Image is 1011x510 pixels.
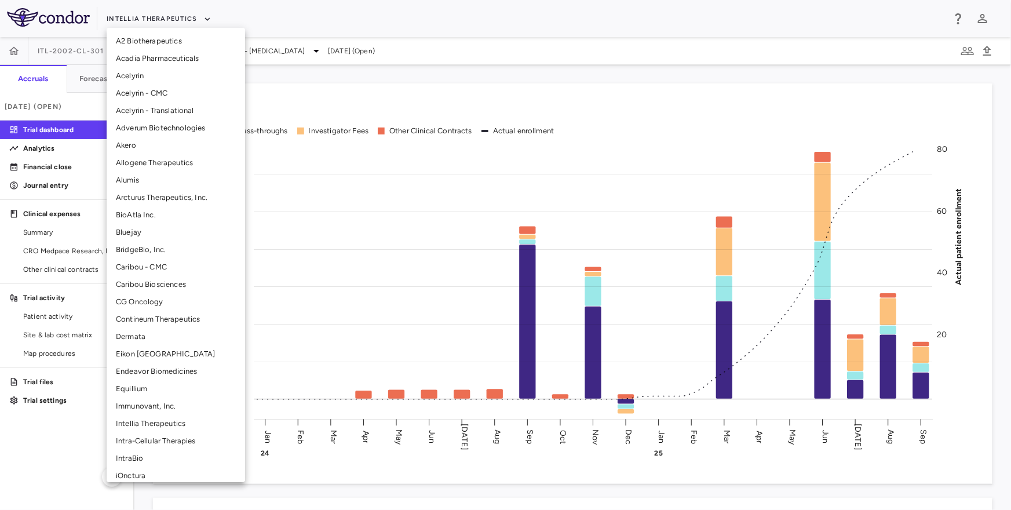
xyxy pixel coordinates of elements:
li: Acadia Pharmaceuticals [107,50,245,67]
li: BioAtla Inc. [107,206,245,224]
li: Arcturus Therapeutics, Inc. [107,189,245,206]
li: Dermata [107,328,245,345]
li: Adverum Biotechnologies [107,119,245,137]
li: iOnctura [107,467,245,485]
li: Immunovant, Inc. [107,398,245,415]
li: A2 Biotherapeutics [107,32,245,50]
li: Acelyrin - CMC [107,85,245,102]
li: Caribou - CMC [107,258,245,276]
li: Akero [107,137,245,154]
li: Acelyrin - Translational [107,102,245,119]
li: Bluejay [107,224,245,241]
li: Intellia Therapeutics [107,415,245,432]
li: Caribou Biosciences [107,276,245,293]
li: CG Oncology [107,293,245,311]
li: BridgeBio, Inc. [107,241,245,258]
li: Acelyrin [107,67,245,85]
li: Endeavor Biomedicines [107,363,245,380]
li: Eikon [GEOGRAPHIC_DATA] [107,345,245,363]
li: IntraBio [107,450,245,467]
li: Alumis [107,172,245,189]
li: Intra-Cellular Therapies [107,432,245,450]
li: Contineum Therapeutics [107,311,245,328]
li: Allogene Therapeutics [107,154,245,172]
li: Equillium [107,380,245,398]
